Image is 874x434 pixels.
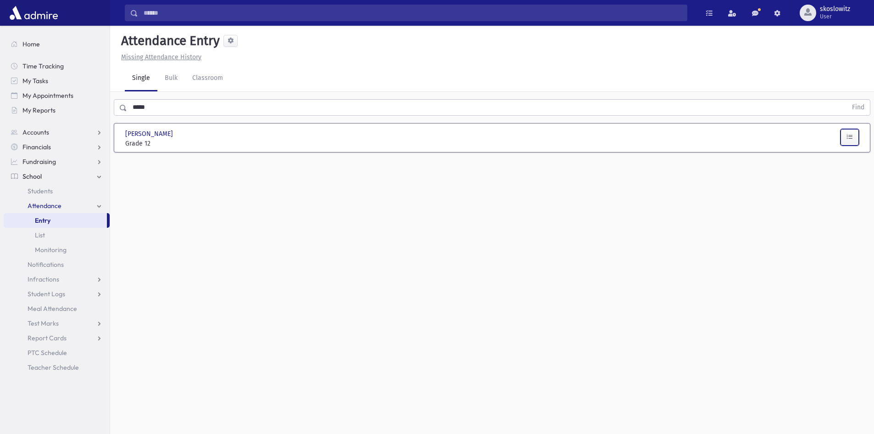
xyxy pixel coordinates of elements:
a: Bulk [157,66,185,91]
span: School [22,172,42,180]
span: Students [28,187,53,195]
span: PTC Schedule [28,349,67,357]
span: Fundraising [22,158,56,166]
span: Student Logs [28,290,65,298]
span: Notifications [28,260,64,269]
a: My Reports [4,103,110,118]
span: My Tasks [22,77,48,85]
a: Attendance [4,198,110,213]
span: List [35,231,45,239]
span: My Appointments [22,91,73,100]
a: Single [125,66,157,91]
span: Home [22,40,40,48]
a: Entry [4,213,107,228]
a: Accounts [4,125,110,140]
a: School [4,169,110,184]
span: Grade 12 [125,139,240,148]
a: Student Logs [4,287,110,301]
span: Meal Attendance [28,304,77,313]
a: My Appointments [4,88,110,103]
span: Infractions [28,275,59,283]
h5: Attendance Entry [117,33,220,49]
a: Teacher Schedule [4,360,110,375]
a: Report Cards [4,331,110,345]
span: Monitoring [35,246,67,254]
a: Missing Attendance History [117,53,201,61]
span: Test Marks [28,319,59,327]
span: Accounts [22,128,49,136]
a: Students [4,184,110,198]
span: Financials [22,143,51,151]
span: User [820,13,850,20]
span: [PERSON_NAME] [125,129,175,139]
a: Infractions [4,272,110,287]
input: Search [138,5,687,21]
a: Notifications [4,257,110,272]
span: My Reports [22,106,56,114]
a: Financials [4,140,110,154]
span: Teacher Schedule [28,363,79,372]
a: PTC Schedule [4,345,110,360]
a: Home [4,37,110,51]
span: skoslowitz [820,6,850,13]
span: Attendance [28,202,61,210]
a: Classroom [185,66,230,91]
a: Fundraising [4,154,110,169]
a: Test Marks [4,316,110,331]
span: Report Cards [28,334,67,342]
img: AdmirePro [7,4,60,22]
a: Time Tracking [4,59,110,73]
a: Meal Attendance [4,301,110,316]
span: Time Tracking [22,62,64,70]
span: Entry [35,216,50,225]
a: My Tasks [4,73,110,88]
a: List [4,228,110,242]
u: Missing Attendance History [121,53,201,61]
button: Find [846,100,870,115]
a: Monitoring [4,242,110,257]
